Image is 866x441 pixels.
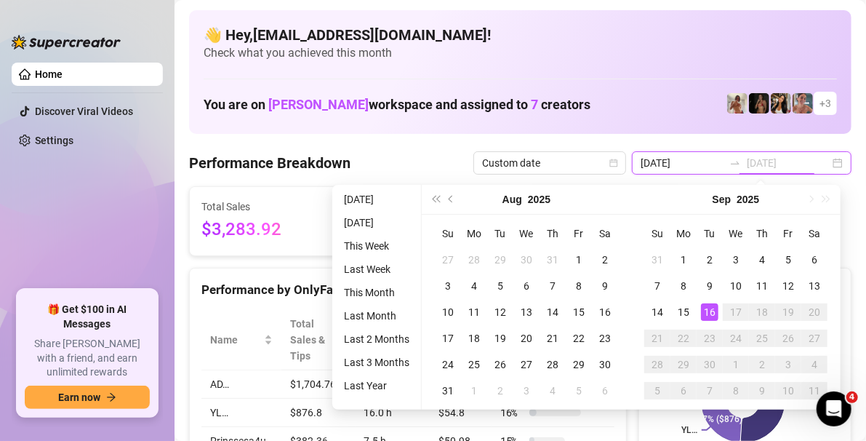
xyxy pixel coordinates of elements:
[465,251,483,269] div: 28
[570,356,588,373] div: 29
[439,277,457,295] div: 3
[649,356,666,373] div: 28
[502,185,522,214] button: Choose a month
[592,378,618,404] td: 2025-09-06
[675,277,692,295] div: 8
[806,303,823,321] div: 20
[753,330,771,347] div: 25
[338,377,415,394] li: Last Year
[465,277,483,295] div: 4
[592,351,618,378] td: 2025-08-30
[35,135,73,146] a: Settings
[596,356,614,373] div: 30
[25,337,150,380] span: Share [PERSON_NAME] with a friend, and earn unlimited rewards
[596,277,614,295] div: 9
[649,382,666,400] div: 5
[801,299,827,325] td: 2025-09-20
[779,382,797,400] div: 10
[727,382,745,400] div: 8
[544,330,561,347] div: 21
[727,356,745,373] div: 1
[570,382,588,400] div: 5
[596,251,614,269] div: 2
[701,330,718,347] div: 23
[747,155,830,171] input: End date
[570,277,588,295] div: 8
[727,277,745,295] div: 10
[670,247,697,273] td: 2025-09-01
[753,382,771,400] div: 9
[701,277,718,295] div: 9
[592,325,618,351] td: 2025-08-23
[697,247,723,273] td: 2025-09-02
[753,356,771,373] div: 2
[513,299,540,325] td: 2025-08-13
[204,97,590,113] h1: You are on workspace and assigned to creators
[492,356,509,373] div: 26
[644,247,670,273] td: 2025-08-31
[644,299,670,325] td: 2025-09-14
[779,303,797,321] div: 19
[518,356,535,373] div: 27
[801,273,827,299] td: 2025-09-13
[566,299,592,325] td: 2025-08-15
[487,325,513,351] td: 2025-08-19
[670,299,697,325] td: 2025-09-15
[544,277,561,295] div: 7
[819,95,831,111] span: + 3
[644,220,670,247] th: Su
[644,378,670,404] td: 2025-10-05
[675,330,692,347] div: 22
[592,299,618,325] td: 2025-08-16
[435,299,461,325] td: 2025-08-10
[338,284,415,301] li: This Month
[465,382,483,400] div: 1
[544,382,561,400] div: 4
[106,392,116,402] span: arrow-right
[801,247,827,273] td: 2025-09-06
[596,303,614,321] div: 16
[518,251,535,269] div: 30
[670,351,697,378] td: 2025-09-29
[25,386,150,409] button: Earn nowarrow-right
[649,277,666,295] div: 7
[25,303,150,331] span: 🎁 Get $100 in AI Messages
[753,251,771,269] div: 4
[670,325,697,351] td: 2025-09-22
[701,251,718,269] div: 2
[435,325,461,351] td: 2025-08-17
[697,299,723,325] td: 2025-09-16
[644,273,670,299] td: 2025-09-07
[675,356,692,373] div: 29
[801,220,827,247] th: Sa
[775,325,801,351] td: 2025-09-26
[544,356,561,373] div: 28
[749,273,775,299] td: 2025-09-11
[592,247,618,273] td: 2025-08-02
[723,351,749,378] td: 2025-10-01
[338,214,415,231] li: [DATE]
[775,378,801,404] td: 2025-10-10
[513,378,540,404] td: 2025-09-03
[487,299,513,325] td: 2025-08-12
[727,251,745,269] div: 3
[727,93,747,114] img: Green
[439,356,457,373] div: 24
[775,299,801,325] td: 2025-09-19
[500,405,524,421] span: 16 %
[461,299,487,325] td: 2025-08-11
[544,251,561,269] div: 31
[566,273,592,299] td: 2025-08-08
[723,220,749,247] th: We
[518,303,535,321] div: 13
[201,280,614,300] div: Performance by OnlyFans Creator
[492,277,509,295] div: 5
[281,310,356,370] th: Total Sales & Tips
[492,330,509,347] div: 19
[201,399,281,427] td: YL…
[806,382,823,400] div: 11
[801,351,827,378] td: 2025-10-04
[779,356,797,373] div: 3
[644,351,670,378] td: 2025-09-28
[540,247,566,273] td: 2025-07-31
